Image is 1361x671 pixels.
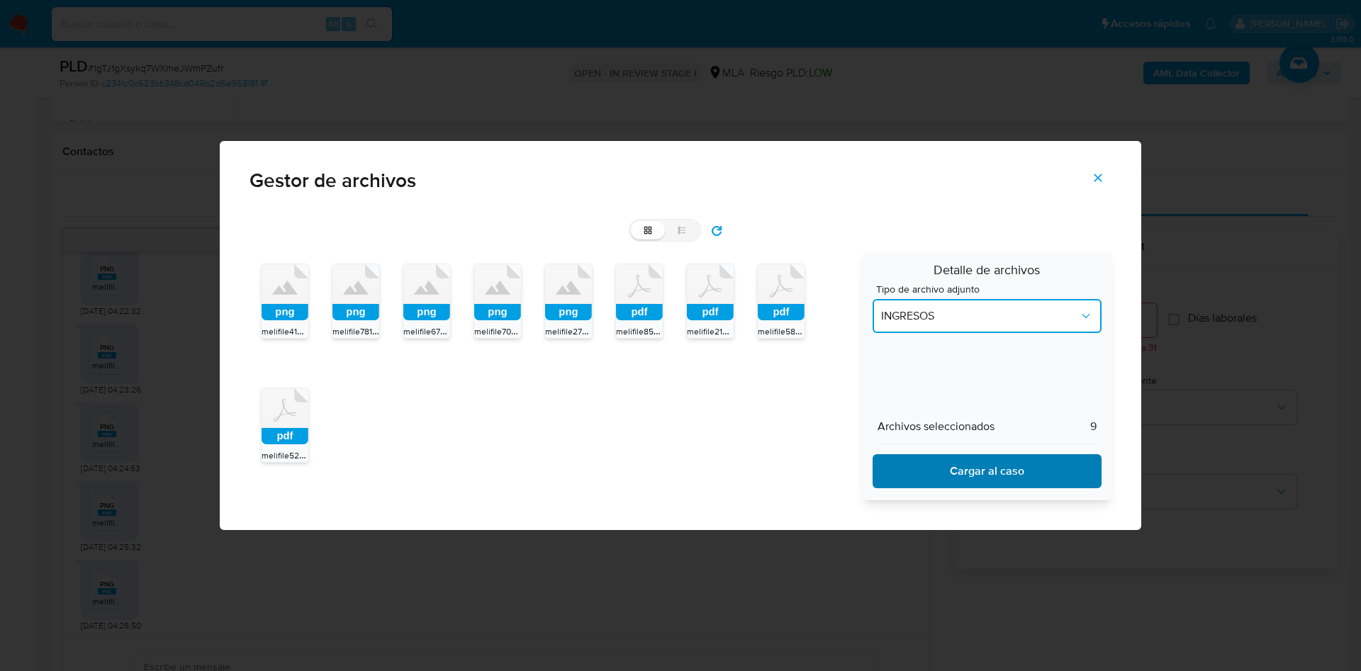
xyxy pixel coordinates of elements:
[686,264,734,339] div: pdfmelifile2163451853407347093.pdf
[1090,419,1097,434] span: 9
[615,264,663,339] div: pdfmelifile8571497948233723188.pdf
[873,454,1102,488] button: Descargar
[261,264,309,339] div: pngmelifile4149911768839404676.png
[758,324,887,338] span: melifile5830190046811209628.pdf
[891,456,1083,487] span: Cargar al caso
[403,324,528,338] span: melifile679173172552738812.png
[876,284,1105,294] span: Tipo de archivo adjunto
[403,264,451,339] div: pngmelifile679173172552738812.png
[701,220,732,242] button: refresh
[261,388,309,463] div: pdfmelifile5275913873323835542.pdf
[544,264,593,339] div: pngmelifile2703453484761253271.png
[250,171,1111,191] span: Gestor de archivos
[757,264,805,339] div: pdfmelifile5830190046811209628.pdf
[332,324,466,338] span: melifile7813882080133244072.png
[878,419,995,434] span: Archivos seleccionados
[687,324,817,338] span: melifile2163451853407347093.pdf
[873,299,1102,333] button: document types
[262,324,393,338] span: melifile4149911768839404676.png
[1073,161,1123,195] button: Cerrar
[474,264,522,339] div: pngmelifile7082423456692037003.png
[873,262,1102,284] span: Detalle de archivos
[332,264,380,339] div: pngmelifile7813882080133244072.png
[262,448,394,462] span: melifile5275913873323835542.pdf
[881,309,1079,323] span: INGRESOS
[616,324,746,338] span: melifile8571497948233723188.pdf
[474,324,612,338] span: melifile7082423456692037003.png
[545,324,678,338] span: melifile2703453484761253271.png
